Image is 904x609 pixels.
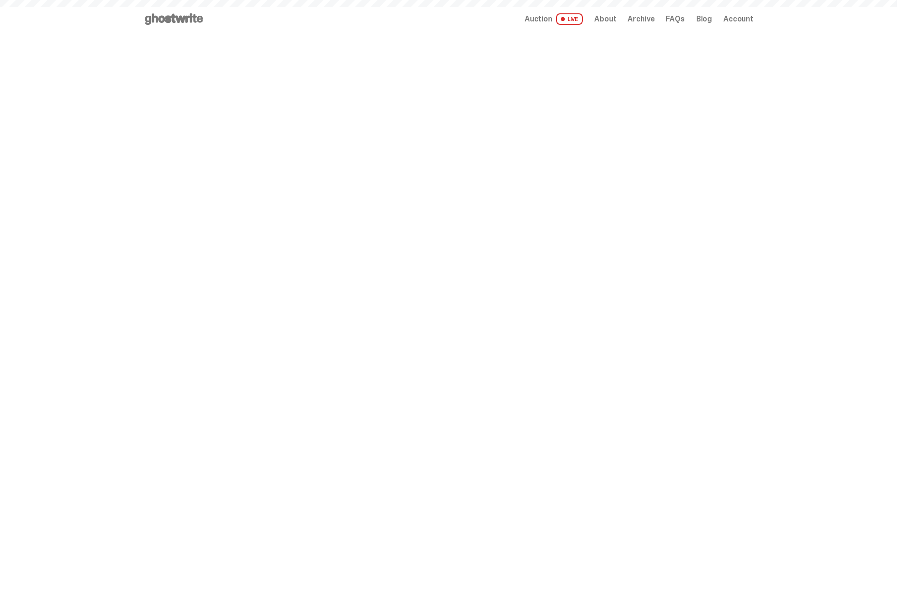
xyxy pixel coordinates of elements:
[594,15,616,23] a: About
[525,13,583,25] a: Auction LIVE
[666,15,684,23] a: FAQs
[556,13,583,25] span: LIVE
[723,15,753,23] a: Account
[696,15,712,23] a: Blog
[628,15,654,23] a: Archive
[525,15,552,23] span: Auction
